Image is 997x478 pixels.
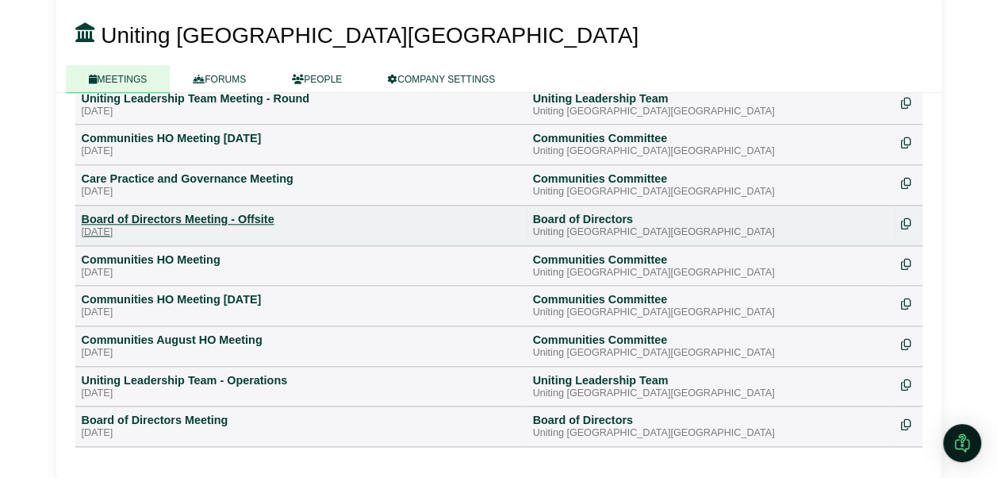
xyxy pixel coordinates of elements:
a: Communities HO Meeting [DATE] [82,252,520,279]
div: Board of Directors Meeting - Offsite [82,212,520,226]
div: [DATE] [82,226,520,239]
div: Uniting Leadership Team Meeting - Round [82,91,520,106]
div: [DATE] [82,186,520,199]
a: Board of Directors Uniting [GEOGRAPHIC_DATA][GEOGRAPHIC_DATA] [533,212,888,239]
div: Uniting Leadership Team [533,373,888,387]
div: Make a copy [901,252,916,274]
a: Communities Committee Uniting [GEOGRAPHIC_DATA][GEOGRAPHIC_DATA] [533,172,888,199]
a: Board of Directors Meeting - Offsite [DATE] [82,212,520,239]
a: Communities Committee Uniting [GEOGRAPHIC_DATA][GEOGRAPHIC_DATA] [533,333,888,360]
div: Communities Committee [533,333,888,347]
a: COMPANY SETTINGS [365,65,518,93]
div: [DATE] [82,106,520,118]
a: Communities HO Meeting [DATE] [DATE] [82,292,520,319]
div: Open Intercom Messenger [943,424,981,462]
a: FORUMS [170,65,269,93]
div: Make a copy [901,91,916,113]
a: Board of Directors Meeting [DATE] [82,413,520,440]
div: Make a copy [901,373,916,395]
div: [DATE] [82,267,520,279]
div: Communities Committee [533,252,888,267]
div: Uniting [GEOGRAPHIC_DATA][GEOGRAPHIC_DATA] [533,427,888,440]
div: Communities HO Meeting [82,252,520,267]
div: Make a copy [901,172,916,193]
div: Uniting Leadership Team [533,91,888,106]
a: Uniting Leadership Team Uniting [GEOGRAPHIC_DATA][GEOGRAPHIC_DATA] [533,91,888,118]
a: Communities HO Meeting [DATE] [DATE] [82,131,520,158]
div: [DATE] [82,347,520,360]
div: Communities HO Meeting [DATE] [82,131,520,145]
div: Communities August HO Meeting [82,333,520,347]
div: Communities Committee [533,292,888,306]
a: Uniting Leadership Team Meeting - Round [DATE] [82,91,520,118]
div: Uniting [GEOGRAPHIC_DATA][GEOGRAPHIC_DATA] [533,306,888,319]
div: [DATE] [82,387,520,400]
div: Care Practice and Governance Meeting [82,172,520,186]
div: Uniting [GEOGRAPHIC_DATA][GEOGRAPHIC_DATA] [533,106,888,118]
div: Board of Directors Meeting [82,413,520,427]
a: Communities Committee Uniting [GEOGRAPHIC_DATA][GEOGRAPHIC_DATA] [533,252,888,279]
div: Board of Directors [533,212,888,226]
a: Uniting Leadership Team Uniting [GEOGRAPHIC_DATA][GEOGRAPHIC_DATA] [533,373,888,400]
div: Uniting [GEOGRAPHIC_DATA][GEOGRAPHIC_DATA] [533,267,888,279]
div: Uniting [GEOGRAPHIC_DATA][GEOGRAPHIC_DATA] [533,145,888,158]
a: PEOPLE [269,65,365,93]
div: Uniting [GEOGRAPHIC_DATA][GEOGRAPHIC_DATA] [533,226,888,239]
a: Board of Directors Uniting [GEOGRAPHIC_DATA][GEOGRAPHIC_DATA] [533,413,888,440]
a: Uniting Leadership Team - Operations [DATE] [82,373,520,400]
a: Communities Committee Uniting [GEOGRAPHIC_DATA][GEOGRAPHIC_DATA] [533,131,888,158]
span: Uniting [GEOGRAPHIC_DATA][GEOGRAPHIC_DATA] [101,23,638,48]
div: Make a copy [901,292,916,314]
a: MEETINGS [66,65,171,93]
a: Communities Committee Uniting [GEOGRAPHIC_DATA][GEOGRAPHIC_DATA] [533,292,888,319]
div: Communities HO Meeting [DATE] [82,292,520,306]
div: Uniting [GEOGRAPHIC_DATA][GEOGRAPHIC_DATA] [533,186,888,199]
a: Communities August HO Meeting [DATE] [82,333,520,360]
a: Care Practice and Governance Meeting [DATE] [82,172,520,199]
div: Communities Committee [533,131,888,145]
div: Uniting [GEOGRAPHIC_DATA][GEOGRAPHIC_DATA] [533,387,888,400]
div: Make a copy [901,413,916,434]
div: Uniting [GEOGRAPHIC_DATA][GEOGRAPHIC_DATA] [533,347,888,360]
div: Board of Directors [533,413,888,427]
div: Make a copy [901,212,916,233]
div: [DATE] [82,145,520,158]
div: Communities Committee [533,172,888,186]
div: Make a copy [901,131,916,152]
div: Uniting Leadership Team - Operations [82,373,520,387]
div: [DATE] [82,306,520,319]
div: [DATE] [82,427,520,440]
div: Make a copy [901,333,916,354]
